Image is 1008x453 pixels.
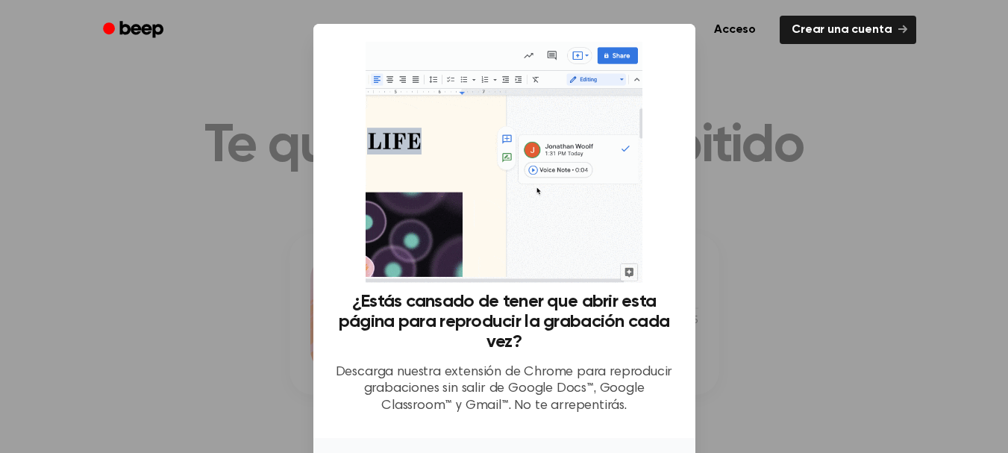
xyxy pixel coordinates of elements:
a: Bip [93,16,177,45]
font: Descarga nuestra extensión de Chrome para reproducir grabaciones sin salir de Google Docs™, Googl... [336,366,673,413]
font: Crear una cuenta [792,24,892,36]
font: ¿Estás cansado de tener que abrir esta página para reproducir la grabación cada vez? [339,293,669,351]
a: Crear una cuenta [780,16,915,44]
img: Extensión de pitido en acción [366,42,642,283]
font: Acceso [714,24,756,36]
a: Acceso [699,13,771,47]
